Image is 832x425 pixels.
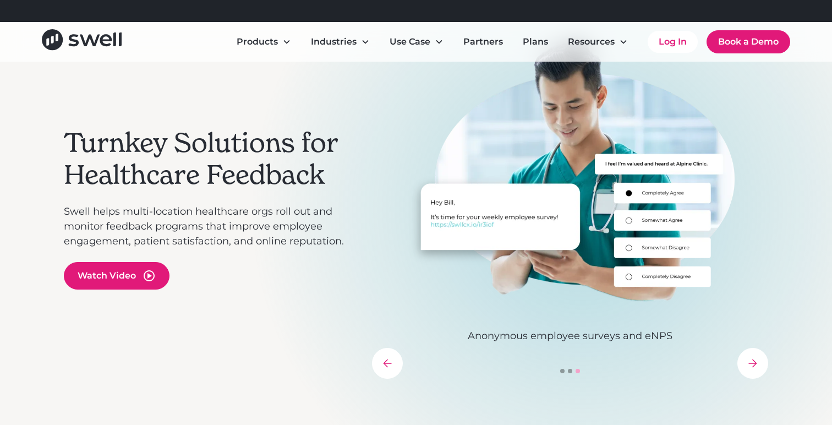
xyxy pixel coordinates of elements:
[228,31,300,53] div: Products
[381,31,452,53] div: Use Case
[372,38,768,379] div: carousel
[576,369,580,373] div: Show slide 3 of 3
[648,31,698,53] a: Log In
[42,29,122,54] a: home
[78,269,136,282] div: Watch Video
[64,204,361,249] p: Swell helps multi-location healthcare orgs roll out and monitor feedback programs that improve em...
[311,35,357,48] div: Industries
[390,35,430,48] div: Use Case
[372,38,768,344] div: 3 of 3
[372,329,768,344] p: Anonymous employee surveys and eNPS
[737,348,768,379] div: next slide
[372,348,403,379] div: previous slide
[560,369,565,373] div: Show slide 1 of 3
[514,31,557,53] a: Plans
[64,127,361,190] h2: Turnkey Solutions for Healthcare Feedback
[237,35,278,48] div: Products
[64,262,169,290] a: open lightbox
[568,369,572,373] div: Show slide 2 of 3
[455,31,512,53] a: Partners
[302,31,379,53] div: Industries
[559,31,637,53] div: Resources
[707,30,790,53] a: Book a Demo
[777,372,832,425] iframe: Chat Widget
[568,35,615,48] div: Resources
